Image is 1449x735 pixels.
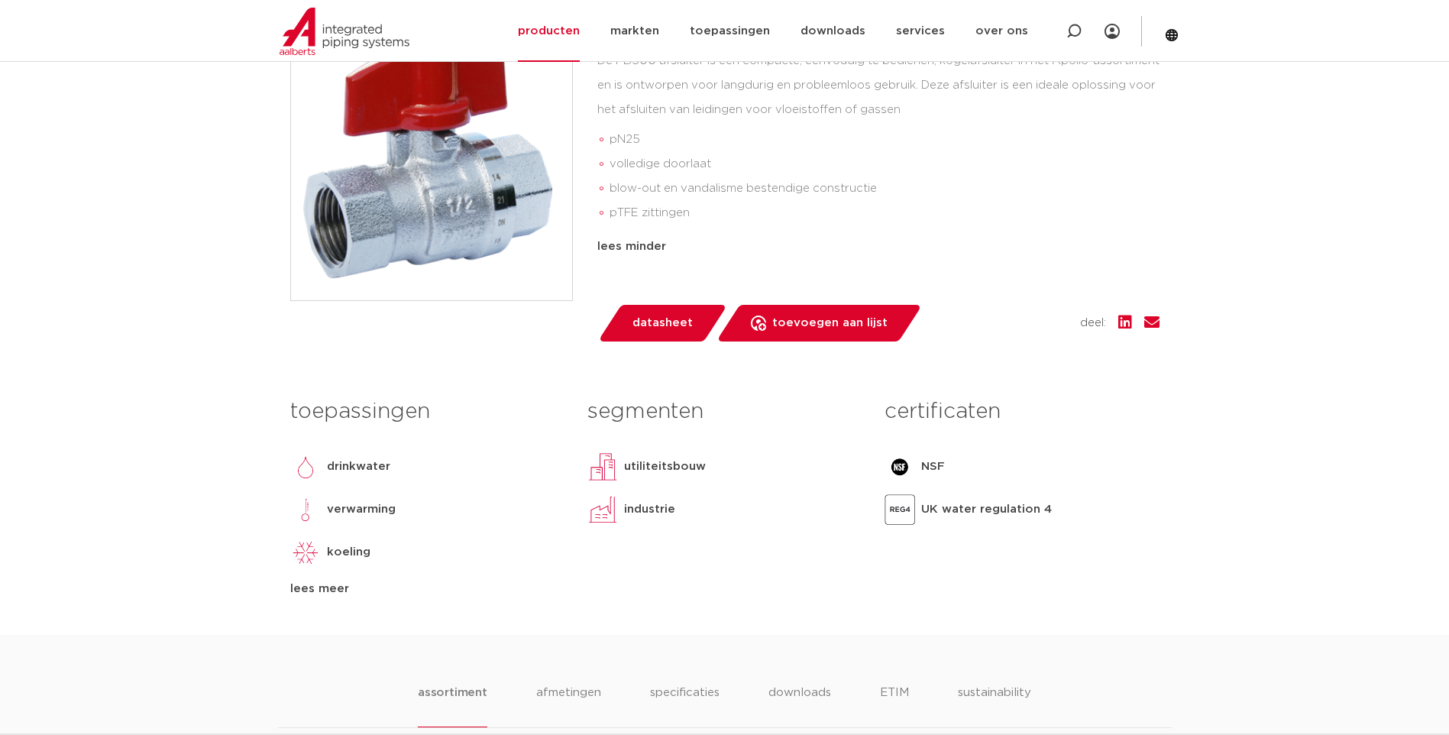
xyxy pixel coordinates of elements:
[327,543,370,562] p: koeling
[290,580,564,598] div: lees meer
[885,494,915,525] img: UK water regulation 4
[921,458,945,476] p: NSF
[880,684,909,727] li: ETIM
[418,684,487,727] li: assortiment
[632,311,693,335] span: datasheet
[587,452,618,482] img: utiliteitsbouw
[885,452,915,482] img: NSF
[290,452,321,482] img: drinkwater
[587,494,618,525] img: industrie
[772,311,888,335] span: toevoegen aan lijst
[610,152,1160,176] li: volledige doorlaat
[290,397,564,427] h3: toepassingen
[327,458,390,476] p: drinkwater
[1080,314,1106,332] span: deel:
[290,537,321,568] img: koeling
[610,128,1160,152] li: pN25
[290,494,321,525] img: verwarming
[536,684,601,727] li: afmetingen
[610,201,1160,225] li: pTFE zittingen
[768,684,831,727] li: downloads
[610,176,1160,201] li: blow-out en vandalisme bestendige constructie
[327,500,396,519] p: verwarming
[650,684,720,727] li: specificaties
[624,458,706,476] p: utiliteitsbouw
[597,305,727,342] a: datasheet
[587,397,862,427] h3: segmenten
[291,19,572,300] img: Product Image for Apollo kogelafsluiter met T-hendel (2 x binnendraad)
[958,684,1031,727] li: sustainability
[597,49,1160,232] div: De PB500 afsluiter is een compacte, eenvoudig te bedienen, kogelafsluiter in het Apollo-assortime...
[597,238,1160,256] div: lees minder
[885,397,1159,427] h3: certificaten
[921,500,1052,519] p: UK water regulation 4
[624,500,675,519] p: industrie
